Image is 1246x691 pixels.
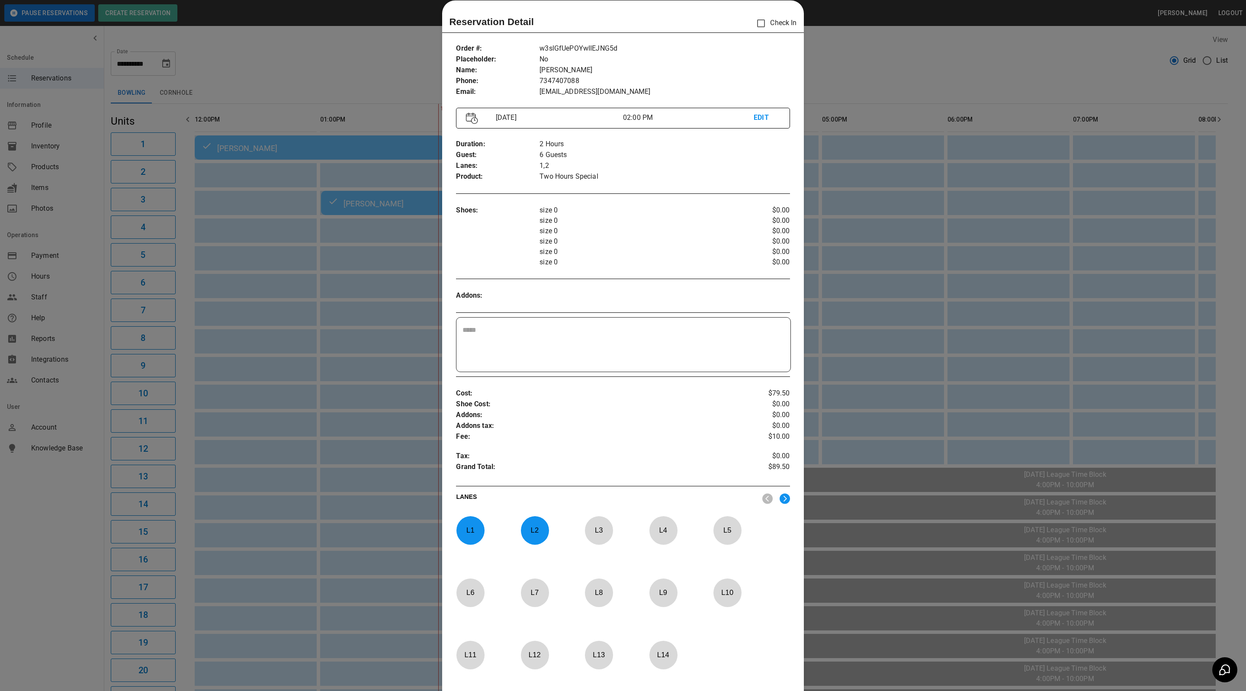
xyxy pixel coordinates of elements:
p: $0.00 [734,226,790,236]
p: [PERSON_NAME] [540,65,790,76]
p: $0.00 [734,236,790,247]
p: Cost : [456,388,734,399]
img: Vector [466,112,478,124]
p: $10.00 [734,431,790,442]
p: LANES [456,492,755,505]
p: L 12 [520,645,549,665]
p: Shoe Cost : [456,399,734,410]
p: Phone : [456,76,540,87]
p: L 13 [584,645,613,665]
p: L 4 [649,520,678,540]
p: L 7 [520,582,549,603]
p: size 0 [540,247,734,257]
p: Tax : [456,451,734,462]
p: L 14 [649,645,678,665]
p: [EMAIL_ADDRESS][DOMAIN_NAME] [540,87,790,97]
p: Placeholder : [456,54,540,65]
p: $0.00 [734,399,790,410]
p: $0.00 [734,215,790,226]
p: 6 Guests [540,150,790,161]
p: $0.00 [734,247,790,257]
p: $0.00 [734,451,790,462]
p: Check In [752,14,796,32]
p: L 1 [456,520,485,540]
p: Order # : [456,43,540,54]
p: $0.00 [734,421,790,431]
p: No [540,54,790,65]
p: Lanes : [456,161,540,171]
p: [DATE] [492,112,623,123]
p: w3slGfUePOYwIIEJNG5d [540,43,790,54]
p: size 0 [540,205,734,215]
p: 2 Hours [540,139,790,150]
p: size 0 [540,226,734,236]
p: Reservation Detail [449,15,534,29]
p: size 0 [540,257,734,267]
p: L 2 [520,520,549,540]
p: Two Hours Special [540,171,790,182]
p: L 10 [713,582,742,603]
p: Grand Total : [456,462,734,475]
p: L 8 [584,582,613,603]
p: 7347407088 [540,76,790,87]
p: $0.00 [734,205,790,215]
p: Email : [456,87,540,97]
p: Addons : [456,290,540,301]
p: $89.50 [734,462,790,475]
p: $79.50 [734,388,790,399]
p: $0.00 [734,410,790,421]
p: L 11 [456,645,485,665]
p: L 6 [456,582,485,603]
p: $0.00 [734,257,790,267]
p: Fee : [456,431,734,442]
p: 02:00 PM [623,112,754,123]
p: size 0 [540,236,734,247]
img: nav_left.svg [762,493,773,504]
p: Duration : [456,139,540,150]
p: L 5 [713,520,742,540]
p: Shoes : [456,205,540,216]
p: L 9 [649,582,678,603]
p: size 0 [540,215,734,226]
p: Addons : [456,410,734,421]
p: Addons tax : [456,421,734,431]
p: Product : [456,171,540,182]
p: L 3 [584,520,613,540]
p: EDIT [754,112,780,123]
p: 1,2 [540,161,790,171]
img: right.svg [780,493,790,504]
p: Name : [456,65,540,76]
p: Guest : [456,150,540,161]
